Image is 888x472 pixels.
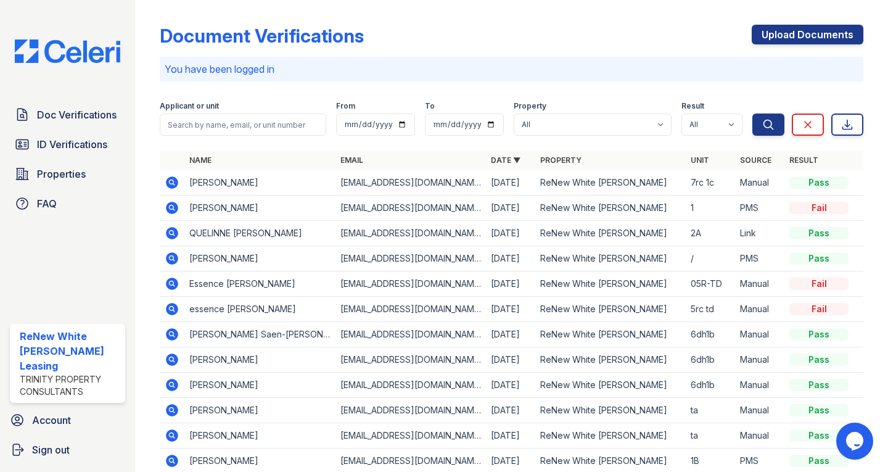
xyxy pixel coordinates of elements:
td: [DATE] [486,347,535,373]
td: [EMAIL_ADDRESS][DOMAIN_NAME] [335,246,486,271]
td: [PERSON_NAME] [184,423,335,449]
span: Properties [37,167,86,181]
td: ReNew White [PERSON_NAME] [535,271,686,297]
td: [EMAIL_ADDRESS][DOMAIN_NAME] [335,423,486,449]
td: ReNew White [PERSON_NAME] [535,221,686,246]
td: 7rc 1c [686,170,735,196]
td: [DATE] [486,196,535,221]
div: Pass [789,354,849,366]
td: [PERSON_NAME] [184,373,335,398]
td: [EMAIL_ADDRESS][DOMAIN_NAME] [335,398,486,423]
span: Sign out [32,442,70,457]
div: Fail [789,303,849,315]
div: Trinity Property Consultants [20,373,120,398]
div: Fail [789,278,849,290]
td: [PERSON_NAME] [184,398,335,423]
label: Property [514,101,546,111]
td: ReNew White [PERSON_NAME] [535,246,686,271]
td: ReNew White [PERSON_NAME] [535,170,686,196]
div: Pass [789,455,849,467]
td: [EMAIL_ADDRESS][DOMAIN_NAME] [335,170,486,196]
td: 6dh1b [686,347,735,373]
a: Property [540,155,582,165]
div: Pass [789,429,849,442]
span: Account [32,413,71,428]
td: [EMAIL_ADDRESS][DOMAIN_NAME] [335,221,486,246]
a: Doc Verifications [10,102,125,127]
div: ReNew White [PERSON_NAME] Leasing [20,329,120,373]
td: Manual [735,347,784,373]
a: FAQ [10,191,125,216]
td: [PERSON_NAME] Saen-[PERSON_NAME] [184,322,335,347]
a: Name [189,155,212,165]
td: Manual [735,271,784,297]
td: / [686,246,735,271]
td: [PERSON_NAME] [184,170,335,196]
td: [EMAIL_ADDRESS][DOMAIN_NAME] [335,297,486,322]
div: Pass [789,404,849,416]
td: [PERSON_NAME] [184,196,335,221]
td: ReNew White [PERSON_NAME] [535,398,686,423]
a: Result [789,155,818,165]
span: ID Verifications [37,137,107,152]
div: Pass [789,328,849,341]
td: 6dh1b [686,373,735,398]
a: Properties [10,162,125,186]
input: Search by name, email, or unit number [160,114,326,136]
td: Manual [735,423,784,449]
td: QUELINNE [PERSON_NAME] [184,221,335,246]
td: Manual [735,170,784,196]
td: 6dh1b [686,322,735,347]
label: Applicant or unit [160,101,219,111]
span: FAQ [37,196,57,211]
td: [PERSON_NAME] [184,347,335,373]
td: [EMAIL_ADDRESS][DOMAIN_NAME] [335,373,486,398]
img: CE_Logo_Blue-a8612792a0a2168367f1c8372b55b34899dd931a85d93a1a3d3e32e68fde9ad4.png [5,39,130,63]
td: Manual [735,297,784,322]
a: Date ▼ [491,155,520,165]
td: [DATE] [486,271,535,297]
td: ta [686,423,735,449]
a: Source [740,155,771,165]
td: PMS [735,196,784,221]
a: Sign out [5,437,130,462]
td: ReNew White [PERSON_NAME] [535,373,686,398]
td: essence [PERSON_NAME] [184,297,335,322]
td: Manual [735,322,784,347]
td: [DATE] [486,170,535,196]
td: Link [735,221,784,246]
label: From [336,101,355,111]
td: ReNew White [PERSON_NAME] [535,347,686,373]
td: [DATE] [486,423,535,449]
td: ReNew White [PERSON_NAME] [535,297,686,322]
p: You have been logged in [165,62,858,77]
td: 2A [686,221,735,246]
div: Pass [789,379,849,391]
td: [EMAIL_ADDRESS][DOMAIN_NAME] [335,347,486,373]
td: [EMAIL_ADDRESS][DOMAIN_NAME] [335,322,486,347]
td: [DATE] [486,297,535,322]
a: Unit [691,155,709,165]
label: To [425,101,435,111]
td: ta [686,398,735,423]
div: Pass [789,252,849,265]
div: Fail [789,202,849,214]
td: [PERSON_NAME] [184,246,335,271]
div: Document Verifications [160,25,364,47]
td: 5rc td [686,297,735,322]
td: ReNew White [PERSON_NAME] [535,322,686,347]
td: Manual [735,373,784,398]
td: [EMAIL_ADDRESS][DOMAIN_NAME] [335,271,486,297]
td: [DATE] [486,322,535,347]
td: ReNew White [PERSON_NAME] [535,196,686,221]
td: [DATE] [486,398,535,423]
td: [EMAIL_ADDRESS][DOMAIN_NAME] [335,196,486,221]
iframe: chat widget [836,423,876,460]
td: Manual [735,398,784,423]
label: Result [681,101,704,111]
a: Email [340,155,363,165]
td: [DATE] [486,221,535,246]
a: Account [5,408,130,433]
span: Doc Verifications [37,107,117,122]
